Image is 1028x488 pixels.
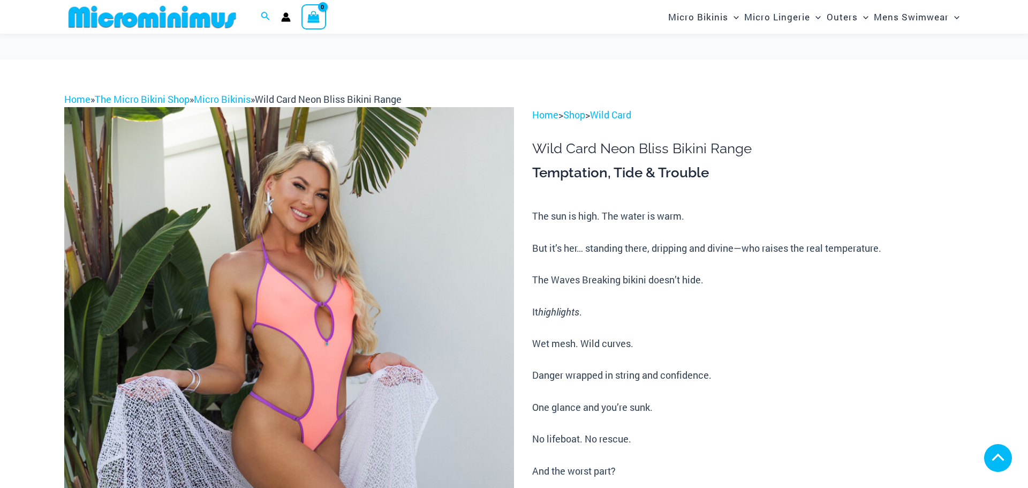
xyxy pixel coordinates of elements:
[563,108,585,121] a: Shop
[827,3,858,31] span: Outers
[95,93,190,106] a: The Micro Bikini Shop
[64,93,90,106] a: Home
[532,140,964,157] h1: Wild Card Neon Bliss Bikini Range
[64,93,402,106] span: » » »
[64,5,240,29] img: MM SHOP LOGO FLAT
[858,3,868,31] span: Menu Toggle
[810,3,821,31] span: Menu Toggle
[666,3,742,31] a: Micro BikinisMenu ToggleMenu Toggle
[742,3,823,31] a: Micro LingerieMenu ToggleMenu Toggle
[664,2,964,32] nav: Site Navigation
[874,3,949,31] span: Mens Swimwear
[301,4,326,29] a: View Shopping Cart, empty
[261,10,270,24] a: Search icon link
[949,3,959,31] span: Menu Toggle
[281,12,291,22] a: Account icon link
[532,164,964,182] h3: Temptation, Tide & Trouble
[824,3,871,31] a: OutersMenu ToggleMenu Toggle
[255,93,402,106] span: Wild Card Neon Bliss Bikini Range
[538,305,579,318] i: highlights
[668,3,728,31] span: Micro Bikinis
[532,107,964,123] p: > >
[871,3,962,31] a: Mens SwimwearMenu ToggleMenu Toggle
[744,3,810,31] span: Micro Lingerie
[532,108,558,121] a: Home
[728,3,739,31] span: Menu Toggle
[590,108,631,121] a: Wild Card
[194,93,251,106] a: Micro Bikinis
